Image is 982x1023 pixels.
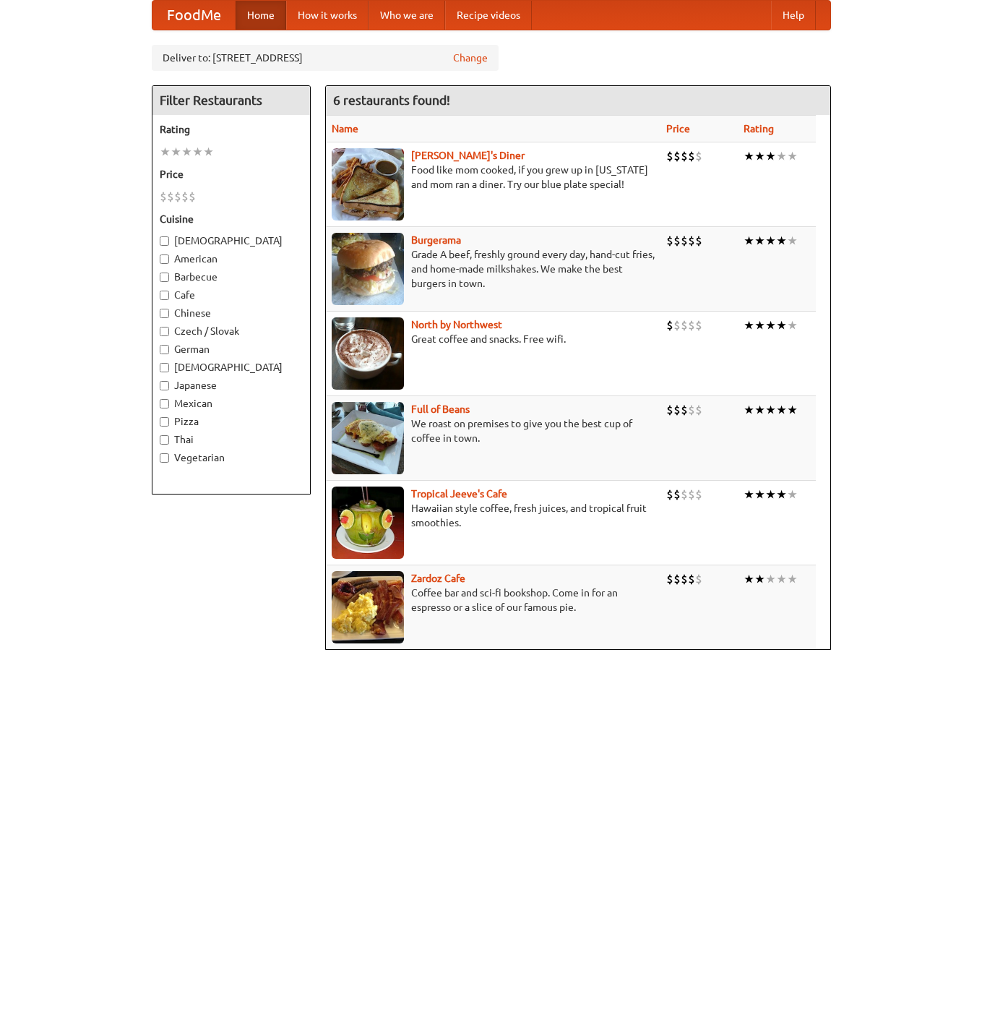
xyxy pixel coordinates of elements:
[171,144,181,160] li: ★
[681,402,688,418] li: $
[160,399,169,408] input: Mexican
[160,417,169,427] input: Pizza
[673,571,681,587] li: $
[236,1,286,30] a: Home
[765,402,776,418] li: ★
[160,236,169,246] input: [DEMOGRAPHIC_DATA]
[695,317,702,333] li: $
[776,402,787,418] li: ★
[332,571,404,643] img: zardoz.jpg
[673,233,681,249] li: $
[695,571,702,587] li: $
[332,501,655,530] p: Hawaiian style coffee, fresh juices, and tropical fruit smoothies.
[160,381,169,390] input: Japanese
[332,586,655,615] p: Coffee bar and sci-fi bookshop. Come in for an espresso or a slice of our famous pie.
[681,317,688,333] li: $
[181,189,189,205] li: $
[744,123,774,134] a: Rating
[411,488,507,500] a: Tropical Jeeve's Cafe
[744,317,754,333] li: ★
[681,148,688,164] li: $
[695,233,702,249] li: $
[695,487,702,502] li: $
[160,252,303,266] label: American
[666,148,673,164] li: $
[673,402,681,418] li: $
[666,402,673,418] li: $
[152,86,310,115] h4: Filter Restaurants
[744,233,754,249] li: ★
[688,233,695,249] li: $
[160,342,303,356] label: German
[681,571,688,587] li: $
[160,306,303,320] label: Chinese
[688,487,695,502] li: $
[673,148,681,164] li: $
[744,571,754,587] li: ★
[160,291,169,300] input: Cafe
[332,123,358,134] a: Name
[332,233,404,305] img: burgerama.jpg
[160,414,303,429] label: Pizza
[160,254,169,264] input: American
[160,360,303,374] label: [DEMOGRAPHIC_DATA]
[160,270,303,284] label: Barbecue
[411,573,465,584] a: Zardoz Cafe
[160,363,169,372] input: [DEMOGRAPHIC_DATA]
[445,1,532,30] a: Recipe videos
[332,332,655,346] p: Great coffee and snacks. Free wifi.
[666,233,673,249] li: $
[411,150,525,161] a: [PERSON_NAME]'s Diner
[411,234,461,246] a: Burgerama
[174,189,181,205] li: $
[666,487,673,502] li: $
[787,233,798,249] li: ★
[754,148,765,164] li: ★
[411,319,502,330] b: North by Northwest
[160,144,171,160] li: ★
[160,167,303,181] h5: Price
[776,148,787,164] li: ★
[332,247,655,291] p: Grade A beef, freshly ground every day, hand-cut fries, and home-made milkshakes. We make the bes...
[332,416,655,445] p: We roast on premises to give you the best cup of coffee in town.
[744,148,754,164] li: ★
[167,189,174,205] li: $
[787,317,798,333] li: ★
[160,273,169,282] input: Barbecue
[681,487,688,502] li: $
[688,571,695,587] li: $
[411,403,470,415] b: Full of Beans
[152,45,499,71] div: Deliver to: [STREET_ADDRESS]
[160,212,303,226] h5: Cuisine
[332,317,404,390] img: north.jpg
[160,309,169,318] input: Chinese
[787,571,798,587] li: ★
[160,234,303,248] label: [DEMOGRAPHIC_DATA]
[765,317,776,333] li: ★
[160,189,167,205] li: $
[160,378,303,393] label: Japanese
[666,123,690,134] a: Price
[160,327,169,336] input: Czech / Slovak
[771,1,816,30] a: Help
[160,435,169,445] input: Thai
[160,432,303,447] label: Thai
[695,402,702,418] li: $
[332,163,655,192] p: Food like mom cooked, if you grew up in [US_STATE] and mom ran a diner. Try our blue plate special!
[754,402,765,418] li: ★
[765,487,776,502] li: ★
[754,317,765,333] li: ★
[369,1,445,30] a: Who we are
[332,402,404,474] img: beans.jpg
[160,122,303,137] h5: Rating
[744,487,754,502] li: ★
[160,324,303,338] label: Czech / Slovak
[754,571,765,587] li: ★
[776,233,787,249] li: ★
[787,148,798,164] li: ★
[688,402,695,418] li: $
[787,402,798,418] li: ★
